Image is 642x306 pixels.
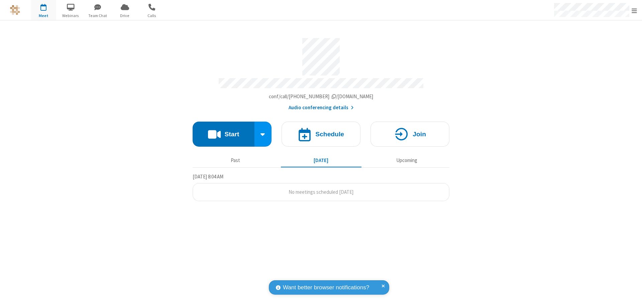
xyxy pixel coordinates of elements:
[289,189,353,195] span: No meetings scheduled [DATE]
[193,122,254,147] button: Start
[269,93,373,101] button: Copy my meeting room linkCopy my meeting room link
[193,173,449,201] section: Today's Meetings
[282,122,360,147] button: Schedule
[193,173,223,180] span: [DATE] 8:04 AM
[112,13,137,19] span: Drive
[85,13,110,19] span: Team Chat
[254,122,272,147] div: Start conference options
[315,131,344,137] h4: Schedule
[10,5,20,15] img: QA Selenium DO NOT DELETE OR CHANGE
[283,283,369,292] span: Want better browser notifications?
[31,13,56,19] span: Meet
[281,154,361,167] button: [DATE]
[58,13,83,19] span: Webinars
[366,154,447,167] button: Upcoming
[413,131,426,137] h4: Join
[625,289,637,301] iframe: Chat
[195,154,276,167] button: Past
[269,93,373,100] span: Copy my meeting room link
[193,33,449,112] section: Account details
[139,13,165,19] span: Calls
[370,122,449,147] button: Join
[289,104,354,112] button: Audio conferencing details
[224,131,239,137] h4: Start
